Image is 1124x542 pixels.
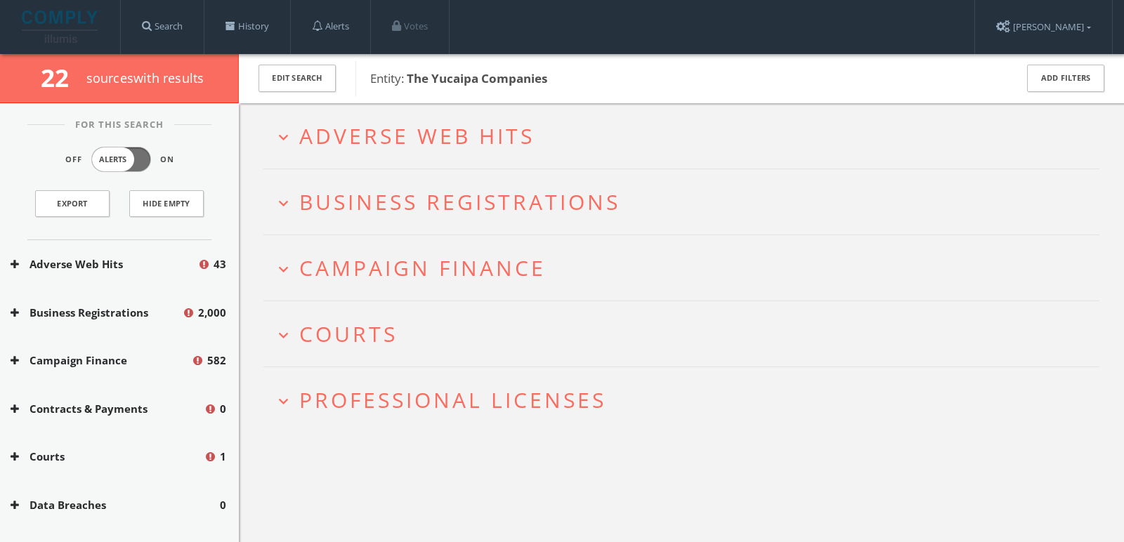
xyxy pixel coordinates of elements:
[299,253,546,282] span: Campaign Finance
[65,118,174,132] span: For This Search
[370,70,547,86] span: Entity:
[86,70,204,86] span: source s with results
[299,319,398,348] span: Courts
[11,352,191,369] button: Campaign Finance
[214,256,226,272] span: 43
[299,121,535,150] span: Adverse Web Hits
[274,128,293,147] i: expand_more
[160,154,174,166] span: On
[1027,65,1104,92] button: Add Filters
[220,401,226,417] span: 0
[11,256,197,272] button: Adverse Web Hits
[274,392,293,411] i: expand_more
[11,305,182,321] button: Business Registrations
[274,326,293,345] i: expand_more
[129,190,204,217] button: Hide Empty
[274,194,293,213] i: expand_more
[22,11,100,43] img: illumis
[274,322,1099,345] button: expand_moreCourts
[274,388,1099,411] button: expand_moreProfessional Licenses
[274,256,1099,279] button: expand_moreCampaign Finance
[220,449,226,465] span: 1
[274,260,293,279] i: expand_more
[259,65,336,92] button: Edit Search
[407,70,547,86] b: The Yucaipa Companies
[65,154,82,166] span: Off
[35,190,110,217] a: Export
[299,187,620,216] span: Business Registrations
[207,352,226,369] span: 582
[299,385,606,414] span: Professional Licenses
[41,61,81,94] span: 22
[11,449,204,465] button: Courts
[11,497,220,513] button: Data Breaches
[198,305,226,321] span: 2,000
[274,124,1099,147] button: expand_moreAdverse Web Hits
[11,401,204,417] button: Contracts & Payments
[274,190,1099,213] button: expand_moreBusiness Registrations
[220,497,226,513] span: 0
